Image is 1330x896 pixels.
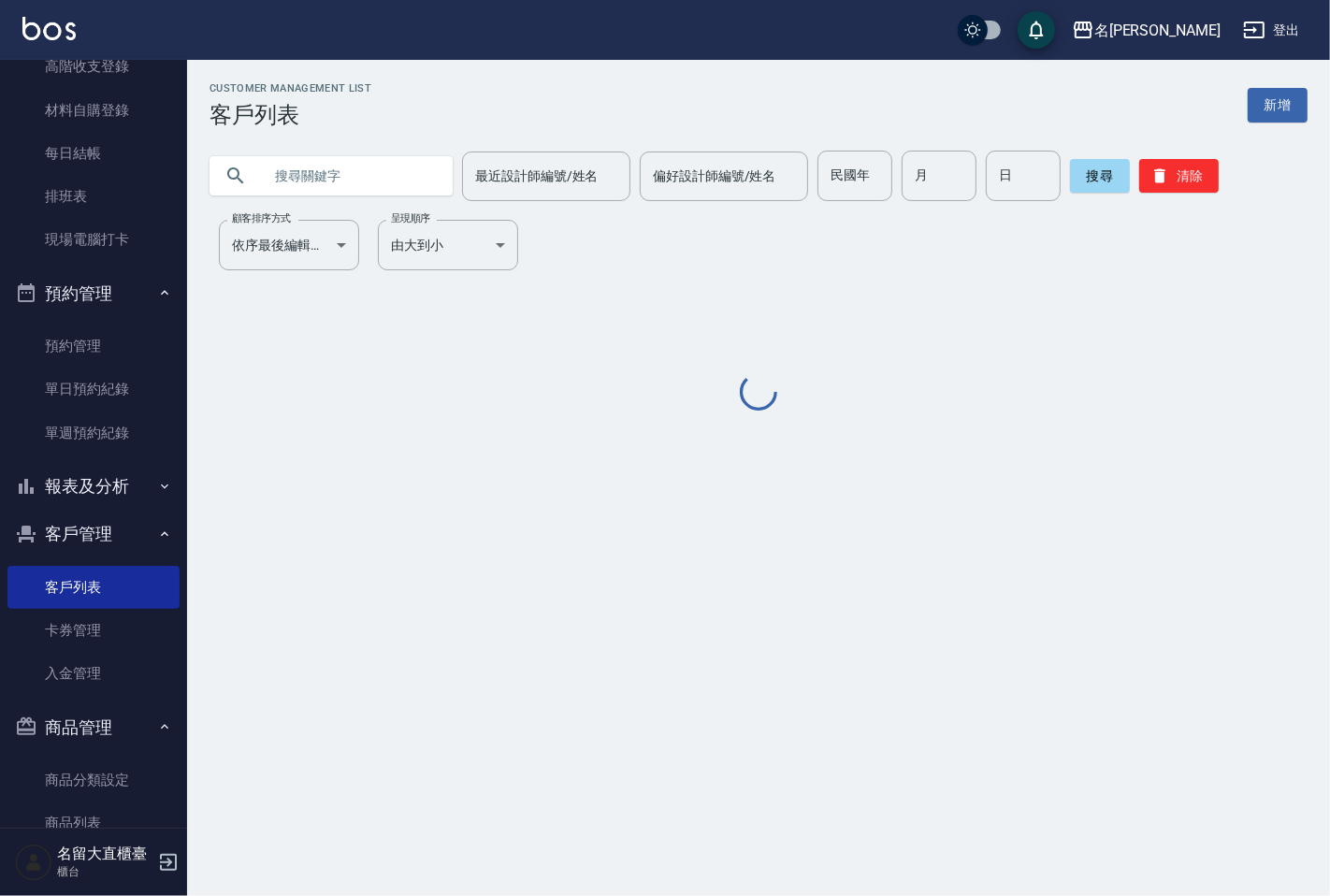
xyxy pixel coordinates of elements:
a: 客戶列表 [7,566,180,609]
a: 卡券管理 [7,609,180,652]
img: Person [15,844,52,881]
button: 名[PERSON_NAME] [1064,11,1228,50]
a: 每日結帳 [7,132,180,175]
a: 高階收支登錄 [7,45,180,88]
div: 由大到小 [378,220,518,270]
p: 櫃台 [57,863,152,880]
a: 預約管理 [7,325,180,368]
button: 商品管理 [7,703,180,752]
label: 顧客排序方式 [232,211,291,225]
a: 材料自購登錄 [7,89,180,132]
a: 單日預約紀錄 [7,368,180,411]
button: save [1018,11,1055,49]
a: 商品分類設定 [7,759,180,802]
a: 排班表 [7,175,180,218]
input: 搜尋關鍵字 [262,151,438,201]
a: 新增 [1248,88,1308,123]
button: 報表及分析 [7,462,180,511]
a: 入金管理 [7,652,180,695]
button: 搜尋 [1070,159,1130,193]
h3: 客戶列表 [210,102,371,128]
h2: Customer Management List [210,82,371,94]
a: 商品列表 [7,802,180,845]
img: Logo [22,17,76,40]
a: 現場電腦打卡 [7,218,180,261]
button: 登出 [1236,13,1308,48]
h5: 名留大直櫃臺 [57,845,152,863]
button: 預約管理 [7,269,180,318]
button: 客戶管理 [7,510,180,558]
label: 呈現順序 [391,211,430,225]
div: 名[PERSON_NAME] [1094,19,1221,42]
a: 單週預約紀錄 [7,412,180,455]
div: 依序最後編輯時間 [219,220,359,270]
button: 清除 [1139,159,1219,193]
